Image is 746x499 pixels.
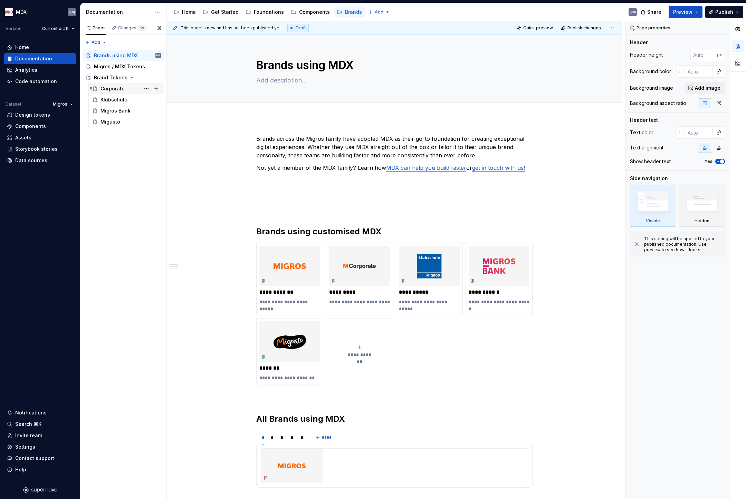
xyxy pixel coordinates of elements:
input: Auto [685,126,713,139]
div: Get Started [211,9,239,16]
div: Foundations [254,9,284,16]
div: Home [182,9,196,16]
img: cee12d4c-4af7-4bf6-b171-3a83f6bb6aa8.png [259,321,320,362]
div: Header text [630,117,658,124]
a: Get Started [200,7,241,18]
div: Brands using MDX [94,52,138,59]
div: UM [630,9,636,15]
div: Invite team [15,432,42,439]
div: MDX [16,9,27,16]
div: Brand Tokens [83,72,164,83]
div: Hidden [679,185,725,227]
section-item: 1 [261,448,528,483]
div: Page tree [171,5,365,19]
input: Auto [690,49,717,61]
div: Brands [345,9,362,16]
a: Foundations [243,7,287,18]
span: Preview [673,9,692,16]
a: MDX can help you build faster [386,164,466,171]
a: Brands [334,7,365,18]
a: Settings [4,441,76,452]
div: UM [69,9,75,15]
button: Preview [669,6,702,18]
div: Hidden [695,218,709,224]
img: 1fcb6540-ad06-43c7-8be2-73d5b9139a82.png [329,246,390,286]
div: Migros / MDX Tokens [94,63,145,70]
div: Version [6,26,21,31]
div: Assets [15,134,31,141]
a: Code automation [4,76,76,87]
div: Header height [630,51,663,58]
button: Contact support [4,453,76,464]
div: Pages [86,25,106,31]
a: Migros Bank [89,105,164,116]
div: Side navigation [630,175,668,182]
a: Analytics [4,65,76,76]
button: Search ⌘K [4,419,76,430]
button: MDXUM [1,4,79,19]
h2: All Brands using MDX [256,413,533,424]
a: Migusto [89,116,164,127]
a: Components [288,7,333,18]
div: Klubschule [101,96,127,103]
div: Background image [630,85,673,91]
img: 5185947c-db5c-4650-b767-935c693f13c8.png [399,246,460,286]
button: Add [83,38,109,47]
div: Dataset [6,101,21,107]
div: Code automation [15,78,57,85]
button: Add image [685,82,725,94]
a: Documentation [4,53,76,64]
a: Klubschule [89,94,164,105]
div: UM [156,52,160,59]
span: Current draft [42,26,69,31]
span: 120 [138,25,147,31]
div: Text alignment [630,144,663,151]
div: Notifications [15,409,47,416]
div: Data sources [15,157,47,164]
div: Migusto [101,118,120,125]
a: Home [171,7,199,18]
button: Publish changes [559,23,604,33]
div: Help [15,466,26,473]
button: Add [366,7,392,17]
span: Quick preview [523,25,553,31]
img: 0da0af3e-a2f7-4b91-9a72-6fdaffbba273.png [259,246,320,286]
span: Publish [715,9,733,16]
button: Migros [50,99,76,109]
a: Brands using MDXUM [83,50,164,61]
span: Draft [296,25,306,31]
span: This page is new and has not been published yet. [181,25,282,31]
div: Home [15,44,29,51]
textarea: Brands using MDX [255,57,531,74]
span: Add image [695,85,720,91]
a: Migros / MDX Tokens [83,61,164,72]
div: Visible [646,218,660,224]
span: Add [92,40,100,45]
button: Quick preview [515,23,556,33]
div: Changes [118,25,147,31]
a: Components [4,121,76,132]
a: Storybook stories [4,144,76,155]
span: Migros [53,101,67,107]
div: Text color [630,129,653,136]
div: Background color [630,68,671,75]
a: Home [4,42,76,53]
button: Notifications [4,407,76,418]
div: Corporate [101,85,125,92]
svg: Supernova Logo [23,487,57,493]
a: Design tokens [4,109,76,120]
button: Current draft [39,24,77,33]
a: Invite team [4,430,76,441]
div: Storybook stories [15,146,58,153]
h2: Brands using customised MDX [256,226,533,237]
div: Settings [15,443,35,450]
div: Components [15,123,46,130]
input: Auto [685,65,713,78]
div: Background aspect ratio [630,100,686,107]
span: Add [375,9,383,15]
div: Page tree [83,50,164,127]
a: Assets [4,132,76,143]
div: Migros Bank [101,107,131,114]
div: This setting will be applied to your published documentation. Use preview to see how it looks. [644,236,720,253]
